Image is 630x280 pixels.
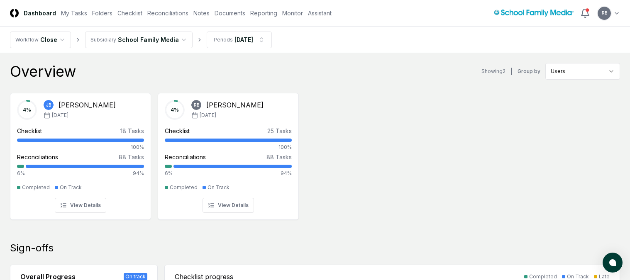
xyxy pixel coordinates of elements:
button: View Details [203,198,254,213]
div: Reconciliations [165,153,206,161]
a: Documents [215,9,245,17]
div: [DATE] [234,35,253,44]
div: Workflow [15,36,39,44]
div: Overview [10,63,76,80]
div: 88 Tasks [266,153,292,161]
a: 4%RB[PERSON_NAME][DATE]Checklist25 Tasks100%Reconciliations88 Tasks6%94%CompletedOn TrackView Det... [158,86,299,220]
div: 18 Tasks [120,127,144,135]
img: School Family Media logo [494,10,574,17]
span: RB [602,10,607,16]
div: Periods [214,36,233,44]
a: Reporting [250,9,277,17]
a: 4%JB[PERSON_NAME][DATE]Checklist18 Tasks100%Reconciliations88 Tasks6%94%CompletedOn TrackView Det... [10,86,151,220]
div: Checklist [17,127,42,135]
div: Completed [170,184,198,191]
span: JB [46,102,51,108]
span: [DATE] [200,112,216,119]
div: 88 Tasks [119,153,144,161]
button: RB [597,6,612,21]
div: Checklist [165,127,190,135]
div: 100% [17,144,144,151]
a: My Tasks [61,9,87,17]
label: Group by [518,69,540,74]
button: View Details [55,198,106,213]
div: [PERSON_NAME] [59,100,116,110]
div: 25 Tasks [267,127,292,135]
div: Showing 2 [481,68,505,75]
img: Logo [10,9,19,17]
div: [PERSON_NAME] [206,100,264,110]
div: Reconciliations [17,153,58,161]
a: Checklist [117,9,142,17]
div: 100% [165,144,292,151]
a: Folders [92,9,112,17]
div: 94% [173,170,292,177]
span: RB [194,102,199,108]
a: Reconciliations [147,9,188,17]
a: Monitor [282,9,303,17]
button: Periods[DATE] [207,32,272,48]
div: | [510,67,513,76]
div: Sign-offs [10,241,620,255]
a: Assistant [308,9,332,17]
a: Dashboard [24,9,56,17]
div: On Track [60,184,82,191]
div: 6% [17,170,24,177]
div: 94% [26,170,144,177]
a: Notes [193,9,210,17]
span: [DATE] [52,112,68,119]
nav: breadcrumb [10,32,272,48]
div: On Track [208,184,230,191]
div: Subsidiary [90,36,116,44]
div: Completed [22,184,50,191]
div: 6% [165,170,172,177]
button: atlas-launcher [603,253,623,273]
